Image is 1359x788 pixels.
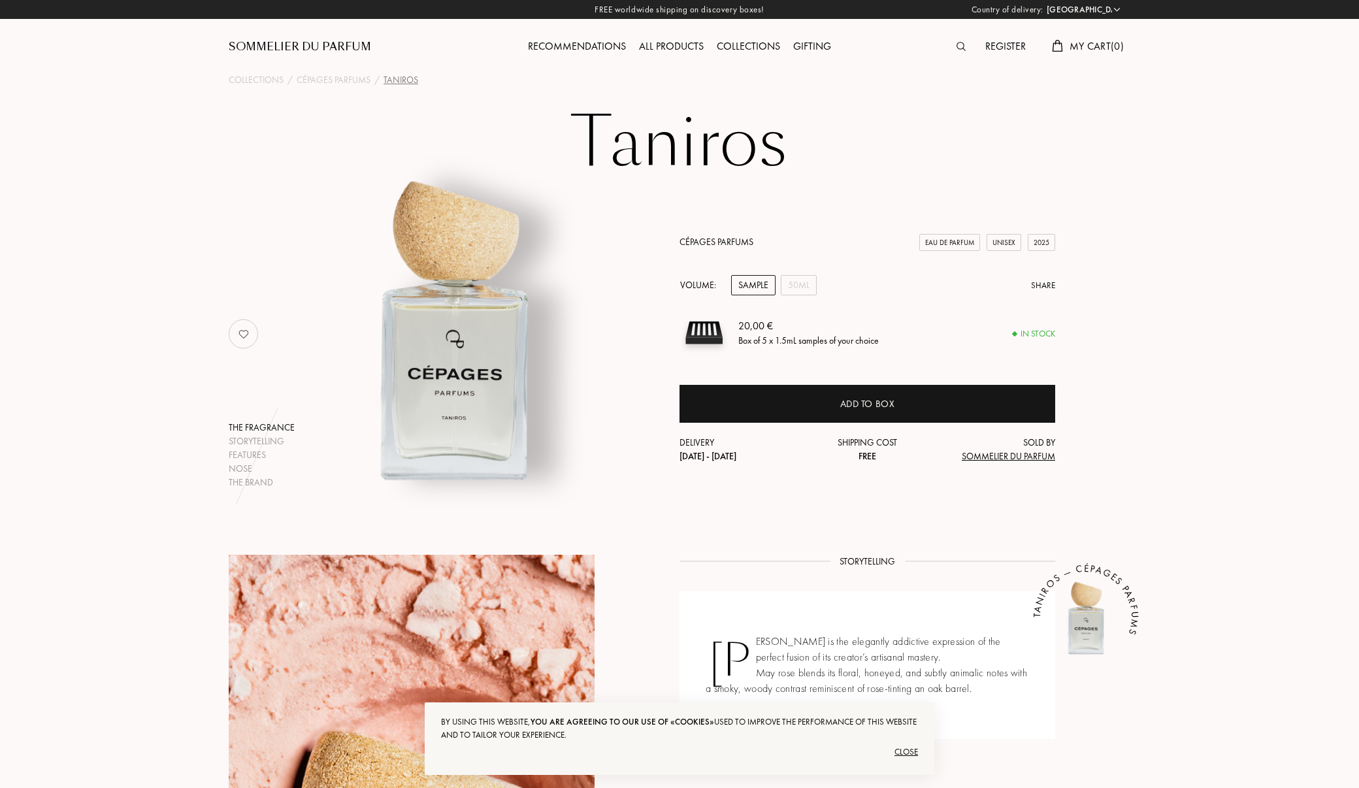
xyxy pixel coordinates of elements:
div: 50mL [781,275,817,295]
span: Sommelier du Parfum [962,450,1055,462]
span: Country of delivery: [972,3,1043,16]
img: no_like_p.png [231,321,257,347]
div: Close [441,742,918,763]
img: search_icn.svg [957,42,966,51]
span: My Cart ( 0 ) [1070,39,1124,53]
div: / [374,73,380,87]
a: All products [632,39,710,53]
a: Recommendations [521,39,632,53]
div: Add to box [840,397,895,412]
div: The fragrance [229,421,295,435]
div: The brand [229,476,295,489]
a: Collections [229,73,284,87]
div: 2025 [1028,234,1055,252]
div: In stock [1013,327,1055,340]
div: Gifting [787,39,838,56]
div: Sold by [930,436,1055,463]
a: Sommelier du Parfum [229,39,371,55]
div: 20,00 € [738,318,879,334]
img: cart.svg [1052,40,1062,52]
div: Nose [229,462,295,476]
a: Collections [710,39,787,53]
div: Register [979,39,1032,56]
div: / [287,73,293,87]
img: Taniros Cépages Parfums [293,166,616,489]
img: sample box [679,308,729,357]
a: Register [979,39,1032,53]
div: Eau de Parfum [919,234,980,252]
div: All products [632,39,710,56]
a: Cépages Parfums [297,73,370,87]
div: Storytelling [229,435,295,448]
img: Taniros [1047,578,1125,657]
div: Collections [710,39,787,56]
div: Taniros [384,73,418,87]
div: Volume: [679,275,723,295]
div: Share [1031,279,1055,292]
div: By using this website, used to improve the performance of this website and to tailor your experie... [441,715,918,742]
div: Unisex [987,234,1021,252]
div: Shipping cost [805,436,930,463]
h1: Taniros [353,107,1006,179]
div: Recommendations [521,39,632,56]
div: Delivery [679,436,805,463]
div: Sample [731,275,776,295]
span: Free [859,450,876,462]
div: [PERSON_NAME] is the elegantly addictive expression of the perfect fusion of its creator’s artisa... [679,591,1055,739]
div: Features [229,448,295,462]
span: [DATE] - [DATE] [679,450,736,462]
span: you are agreeing to our use of «cookies» [531,716,714,727]
a: Cépages Parfums [679,236,753,248]
a: Gifting [787,39,838,53]
div: Box of 5 x 1.5mL samples of your choice [738,334,879,348]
